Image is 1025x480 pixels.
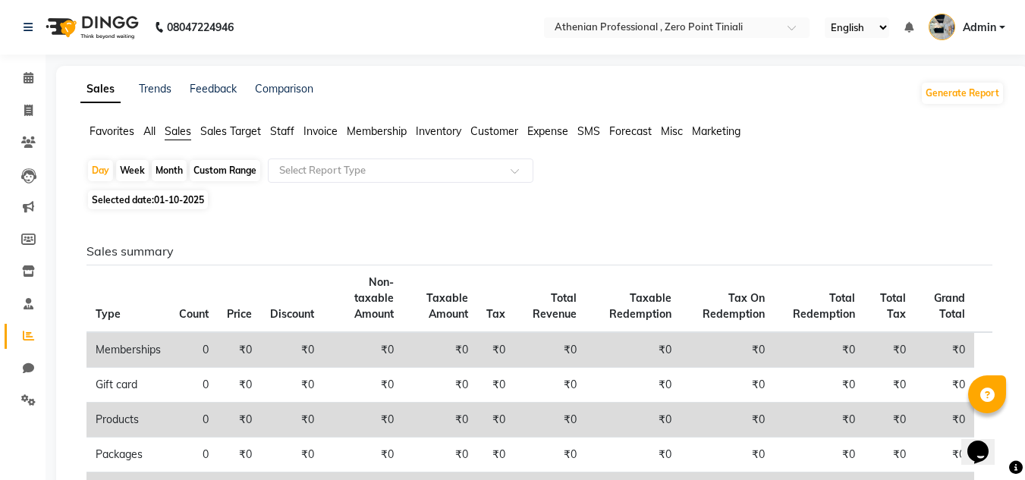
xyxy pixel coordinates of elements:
td: ₹0 [477,438,514,472]
b: 08047224946 [167,6,234,49]
span: Tax On Redemption [703,291,765,321]
td: ₹0 [774,438,863,472]
span: All [143,124,156,138]
span: Forecast [609,124,652,138]
span: Staff [270,124,294,138]
td: ₹0 [514,438,586,472]
td: ₹0 [915,332,973,368]
td: ₹0 [477,368,514,403]
td: ₹0 [514,368,586,403]
td: ₹0 [681,368,774,403]
a: Trends [139,82,171,96]
td: ₹0 [261,368,323,403]
span: Sales Target [200,124,261,138]
td: ₹0 [681,403,774,438]
span: Membership [347,124,407,138]
td: Packages [86,438,170,472]
span: Grand Total [934,291,965,321]
td: ₹0 [915,368,973,403]
img: Admin [929,14,955,40]
td: ₹0 [403,332,476,368]
td: Products [86,403,170,438]
td: ₹0 [586,332,681,368]
td: ₹0 [586,368,681,403]
span: Taxable Redemption [609,291,671,321]
td: ₹0 [774,403,863,438]
div: Week [116,160,149,181]
div: Month [152,160,187,181]
span: Taxable Amount [426,291,468,321]
td: ₹0 [681,438,774,472]
span: Invoice [303,124,338,138]
td: ₹0 [586,438,681,472]
td: 0 [170,368,218,403]
span: Marketing [692,124,740,138]
td: ₹0 [261,438,323,472]
td: ₹0 [261,332,323,368]
div: Day [88,160,113,181]
td: ₹0 [323,368,403,403]
span: Price [227,307,252,321]
td: ₹0 [514,403,586,438]
td: ₹0 [864,332,916,368]
a: Comparison [255,82,313,96]
span: Non-taxable Amount [354,275,394,321]
td: ₹0 [915,438,973,472]
td: ₹0 [218,368,261,403]
td: ₹0 [774,332,863,368]
div: Custom Range [190,160,260,181]
span: SMS [577,124,600,138]
a: Feedback [190,82,237,96]
td: ₹0 [218,403,261,438]
span: Customer [470,124,518,138]
td: ₹0 [477,332,514,368]
td: ₹0 [514,332,586,368]
span: Count [179,307,209,321]
td: 0 [170,332,218,368]
a: Sales [80,76,121,103]
span: Favorites [90,124,134,138]
td: ₹0 [774,368,863,403]
td: ₹0 [218,438,261,472]
span: Type [96,307,121,321]
span: Discount [270,307,314,321]
button: Generate Report [922,83,1003,104]
td: ₹0 [915,403,973,438]
span: Sales [165,124,191,138]
td: ₹0 [403,438,476,472]
span: Expense [527,124,568,138]
td: ₹0 [864,403,916,438]
span: Misc [661,124,683,138]
td: ₹0 [477,403,514,438]
td: Memberships [86,332,170,368]
td: ₹0 [864,368,916,403]
span: Tax [486,307,505,321]
td: ₹0 [261,403,323,438]
span: 01-10-2025 [154,194,204,205]
span: Admin [963,20,996,36]
span: Selected date: [88,190,208,209]
h6: Sales summary [86,244,992,259]
td: ₹0 [323,403,403,438]
td: ₹0 [864,438,916,472]
td: ₹0 [586,403,681,438]
td: ₹0 [403,368,476,403]
td: ₹0 [323,438,403,472]
td: ₹0 [681,332,774,368]
span: Inventory [416,124,461,138]
td: ₹0 [403,403,476,438]
td: ₹0 [323,332,403,368]
iframe: chat widget [961,419,1010,465]
td: 0 [170,438,218,472]
td: 0 [170,403,218,438]
span: Total Tax [880,291,906,321]
img: logo [39,6,143,49]
td: ₹0 [218,332,261,368]
td: Gift card [86,368,170,403]
span: Total Revenue [533,291,577,321]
